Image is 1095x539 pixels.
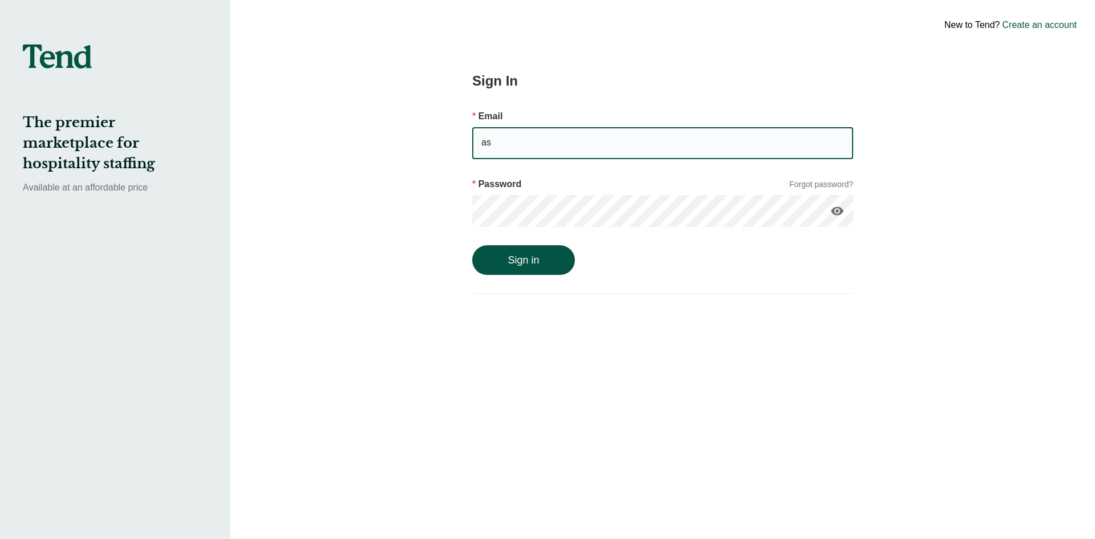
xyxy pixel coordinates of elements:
a: Create an account [1002,18,1077,32]
button: Sign in [472,245,575,275]
a: Forgot password? [789,179,853,191]
p: Password [472,177,521,191]
img: tend-logo [23,44,92,68]
h2: The premier marketplace for hospitality staffing [23,112,208,174]
i: visibility [830,204,844,218]
h2: Sign In [472,71,853,91]
p: Email [472,110,853,123]
p: Available at an affordable price [23,181,208,194]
